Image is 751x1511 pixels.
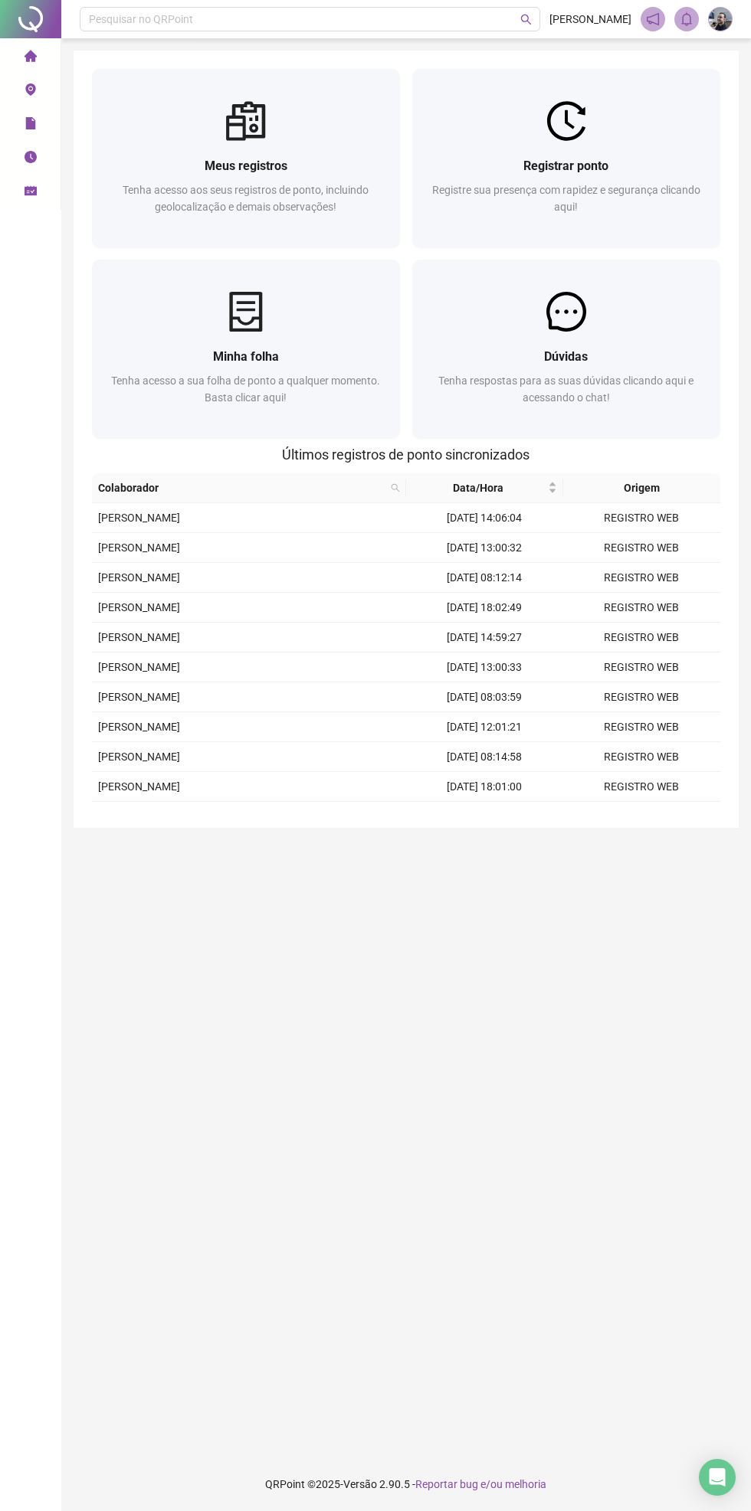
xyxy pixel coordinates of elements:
[98,721,180,733] span: [PERSON_NAME]
[406,772,563,802] td: [DATE] 18:01:00
[123,184,369,213] span: Tenha acesso aos seus registros de ponto, incluindo geolocalização e demais observações!
[112,374,381,404] span: Tenha acesso a sua folha de ponto a qualquer momento. Basta clicar aqui!
[406,742,563,772] td: [DATE] 08:14:58
[699,1459,736,1496] div: Open Intercom Messenger
[563,742,720,772] td: REGISTRO WEB
[563,772,720,802] td: REGISTRO WEB
[432,184,700,213] span: Registre sua presença com rapidez e segurança clicando aqui!
[205,159,287,173] span: Meus registros
[98,751,180,763] span: [PERSON_NAME]
[520,14,532,25] span: search
[563,593,720,623] td: REGISTRO WEB
[439,374,694,404] span: Tenha respostas para as suas dúvidas clicando aqui e acessando o chat!
[406,802,563,832] td: [DATE] 13:00:50
[709,8,732,31] img: 65004
[680,12,694,26] span: bell
[524,159,609,173] span: Registrar ponto
[406,503,563,533] td: [DATE] 14:06:04
[25,144,37,175] span: clock-circle
[549,11,631,28] span: [PERSON_NAME]
[406,682,563,712] td: [DATE] 08:03:59
[406,593,563,623] td: [DATE] 18:02:49
[344,1478,378,1490] span: Versão
[412,479,545,496] span: Data/Hora
[98,479,385,496] span: Colaborador
[412,260,720,438] a: DúvidasTenha respostas para as suas dúvidas clicando aqui e acessando o chat!
[25,110,37,141] span: file
[98,780,180,793] span: [PERSON_NAME]
[98,601,180,613] span: [PERSON_NAME]
[92,69,400,247] a: Meus registrosTenha acesso aos seus registros de ponto, incluindo geolocalização e demais observa...
[98,541,180,554] span: [PERSON_NAME]
[406,533,563,563] td: [DATE] 13:00:32
[563,503,720,533] td: REGISTRO WEB
[563,802,720,832] td: REGISTRO WEB
[646,12,660,26] span: notification
[98,512,180,524] span: [PERSON_NAME]
[98,661,180,673] span: [PERSON_NAME]
[563,712,720,742] td: REGISTRO WEB
[563,623,720,652] td: REGISTRO WEB
[406,652,563,682] td: [DATE] 13:00:33
[98,571,180,584] span: [PERSON_NAME]
[563,652,720,682] td: REGISTRO WEB
[92,260,400,438] a: Minha folhaTenha acesso a sua folha de ponto a qualquer momento. Basta clicar aqui!
[563,473,720,503] th: Origem
[416,1478,547,1490] span: Reportar bug e/ou melhoria
[213,349,279,364] span: Minha folha
[406,712,563,742] td: [DATE] 12:01:21
[563,563,720,593] td: REGISTRO WEB
[406,623,563,652] td: [DATE] 14:59:27
[25,43,37,74] span: home
[25,77,37,107] span: environment
[388,476,403,499] span: search
[98,691,180,703] span: [PERSON_NAME]
[406,473,563,503] th: Data/Hora
[563,533,720,563] td: REGISTRO WEB
[283,446,530,463] span: Últimos registros de ponto sincronizados
[545,349,589,364] span: Dúvidas
[61,1457,751,1511] footer: QRPoint © 2025 - 2.90.5 -
[25,178,37,208] span: schedule
[563,682,720,712] td: REGISTRO WEB
[412,69,720,247] a: Registrar pontoRegistre sua presença com rapidez e segurança clicando aqui!
[406,563,563,593] td: [DATE] 08:12:14
[391,483,400,492] span: search
[98,631,180,643] span: [PERSON_NAME]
